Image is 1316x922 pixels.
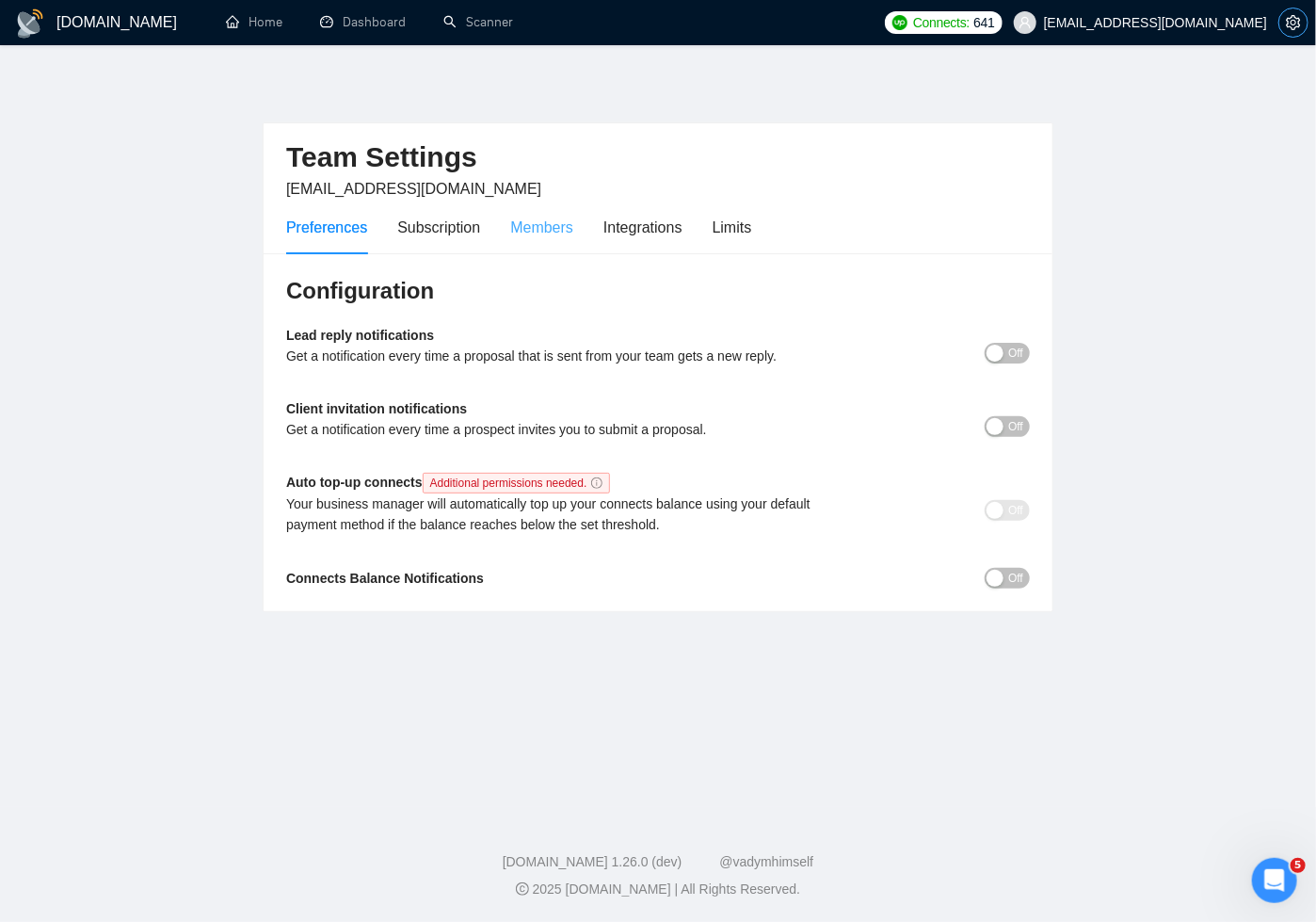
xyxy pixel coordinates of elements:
a: [DOMAIN_NAME] 1.26.0 (dev) [503,854,682,869]
a: @vadymhimself [719,854,813,869]
div: Subscription [397,216,480,239]
h2: Team Settings [286,138,1030,177]
span: Off [1008,343,1023,364]
b: Connects Balance Notifications [286,571,484,586]
span: Off [1008,500,1023,521]
div: Get a notification every time a proposal that is sent from your team gets a new reply. [286,346,844,366]
span: [EMAIL_ADDRESS][DOMAIN_NAME] [286,181,541,197]
span: Off [1008,568,1023,589]
h3: Configuration [286,276,1030,306]
a: setting [1278,15,1308,30]
span: 5 [1291,858,1306,873]
img: logo [15,8,45,39]
b: Client invitation notifications [286,401,467,416]
span: user [1019,16,1032,29]
div: Integrations [603,216,682,239]
span: info-circle [591,477,602,489]
a: homeHome [226,14,282,30]
a: searchScanner [443,14,513,30]
span: Off [1008,416,1023,437]
span: Connects: [913,12,970,33]
div: Members [510,216,573,239]
span: copyright [516,882,529,896]
iframe: Intercom live chat [1252,858,1297,903]
button: setting [1278,8,1308,38]
div: 2025 [DOMAIN_NAME] | All Rights Reserved. [15,880,1301,899]
div: Get a notification every time a prospect invites you to submit a proposal. [286,419,844,440]
span: Additional permissions needed. [423,473,611,493]
span: setting [1279,15,1308,30]
div: Limits [713,216,752,239]
a: dashboardDashboard [320,14,406,30]
div: Your business manager will automatically top up your connects balance using your default payment ... [286,493,844,535]
div: Preferences [286,216,367,239]
img: upwork-logo.png [892,15,907,30]
span: 641 [973,12,994,33]
b: Auto top-up connects [286,475,618,490]
b: Lead reply notifications [286,328,434,343]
